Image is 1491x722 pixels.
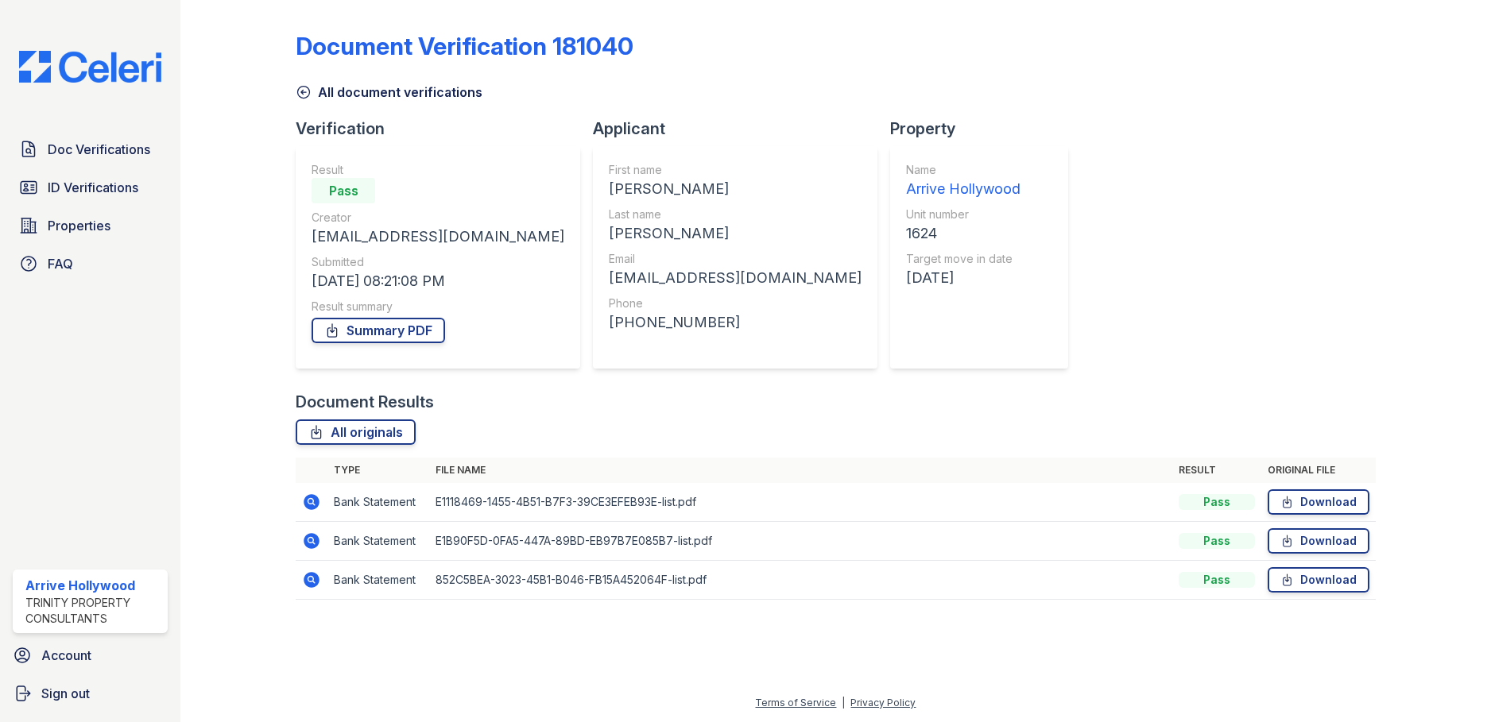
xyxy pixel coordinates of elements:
[429,561,1172,600] td: 852C5BEA-3023-45B1-B046-FB15A452064F-list.pdf
[1172,458,1261,483] th: Result
[312,299,564,315] div: Result summary
[429,522,1172,561] td: E1B90F5D-0FA5-447A-89BD-EB97B7E085B7-list.pdf
[48,254,73,273] span: FAQ
[327,458,429,483] th: Type
[13,248,168,280] a: FAQ
[48,178,138,197] span: ID Verifications
[1179,572,1255,588] div: Pass
[48,140,150,159] span: Doc Verifications
[41,684,90,703] span: Sign out
[755,697,836,708] a: Terms of Service
[906,207,1020,222] div: Unit number
[890,118,1081,140] div: Property
[6,639,174,671] a: Account
[312,178,375,203] div: Pass
[1179,494,1255,510] div: Pass
[593,118,890,140] div: Applicant
[609,222,862,245] div: [PERSON_NAME]
[906,162,1020,200] a: Name Arrive Hollywood
[906,178,1020,200] div: Arrive Hollywood
[25,595,161,627] div: Trinity Property Consultants
[312,270,564,292] div: [DATE] 08:21:08 PM
[327,561,429,600] td: Bank Statement
[1268,567,1369,593] a: Download
[296,419,416,445] a: All originals
[327,483,429,522] td: Bank Statement
[25,576,161,595] div: Arrive Hollywood
[13,210,168,241] a: Properties
[312,210,564,226] div: Creator
[296,118,593,140] div: Verification
[48,216,110,235] span: Properties
[1179,533,1255,549] div: Pass
[296,391,434,413] div: Document Results
[1268,528,1369,554] a: Download
[13,172,168,203] a: ID Verifications
[906,251,1020,267] div: Target move in date
[429,458,1172,483] th: File name
[609,295,862,311] div: Phone
[609,311,862,334] div: [PHONE_NUMBER]
[41,646,91,665] span: Account
[850,697,916,708] a: Privacy Policy
[609,178,862,200] div: [PERSON_NAME]
[13,133,168,165] a: Doc Verifications
[609,207,862,222] div: Last name
[906,222,1020,245] div: 1624
[6,51,174,83] img: CE_Logo_Blue-a8612792a0a2168367f1c8372b55b34899dd931a85d93a1a3d3e32e68fde9ad4.png
[312,226,564,248] div: [EMAIL_ADDRESS][DOMAIN_NAME]
[6,678,174,709] a: Sign out
[327,522,429,561] td: Bank Statement
[312,162,564,178] div: Result
[312,254,564,270] div: Submitted
[296,32,633,60] div: Document Verification 181040
[906,162,1020,178] div: Name
[609,251,862,267] div: Email
[312,318,445,343] a: Summary PDF
[429,483,1172,522] td: E1118469-1455-4B51-B7F3-39CE3EFEB93E-list.pdf
[842,697,845,708] div: |
[906,267,1020,289] div: [DATE]
[1268,489,1369,515] a: Download
[296,83,482,102] a: All document verifications
[609,267,862,289] div: [EMAIL_ADDRESS][DOMAIN_NAME]
[609,162,862,178] div: First name
[1261,458,1376,483] th: Original file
